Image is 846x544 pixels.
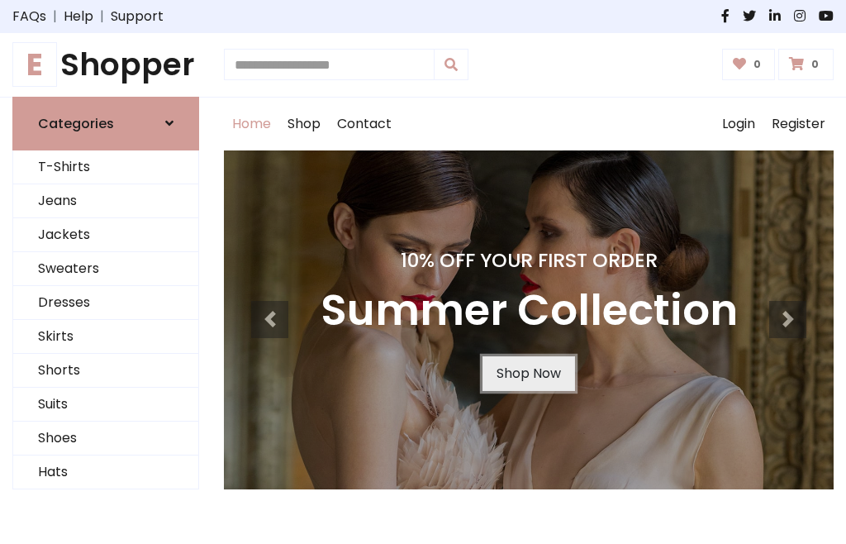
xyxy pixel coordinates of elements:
a: Shorts [13,354,198,388]
span: 0 [749,57,765,72]
a: Register [763,98,834,150]
a: Sweaters [13,252,198,286]
a: Support [111,7,164,26]
a: Hats [13,456,198,489]
a: Shop Now [482,356,575,391]
a: Jackets [13,218,198,252]
a: Shoes [13,422,198,456]
a: 0 [778,49,834,80]
a: Help [64,7,93,26]
a: Home [224,98,279,150]
a: Suits [13,388,198,422]
span: E [12,42,57,87]
h6: Categories [38,116,114,131]
a: Shop [279,98,329,150]
span: | [46,7,64,26]
h1: Shopper [12,46,199,84]
a: Dresses [13,286,198,320]
a: Jeans [13,184,198,218]
h4: 10% Off Your First Order [321,249,738,272]
a: Login [714,98,763,150]
a: Skirts [13,320,198,354]
h3: Summer Collection [321,285,738,336]
a: 0 [722,49,776,80]
a: T-Shirts [13,150,198,184]
a: Categories [12,97,199,150]
span: 0 [807,57,823,72]
a: EShopper [12,46,199,84]
span: | [93,7,111,26]
a: FAQs [12,7,46,26]
a: Contact [329,98,400,150]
